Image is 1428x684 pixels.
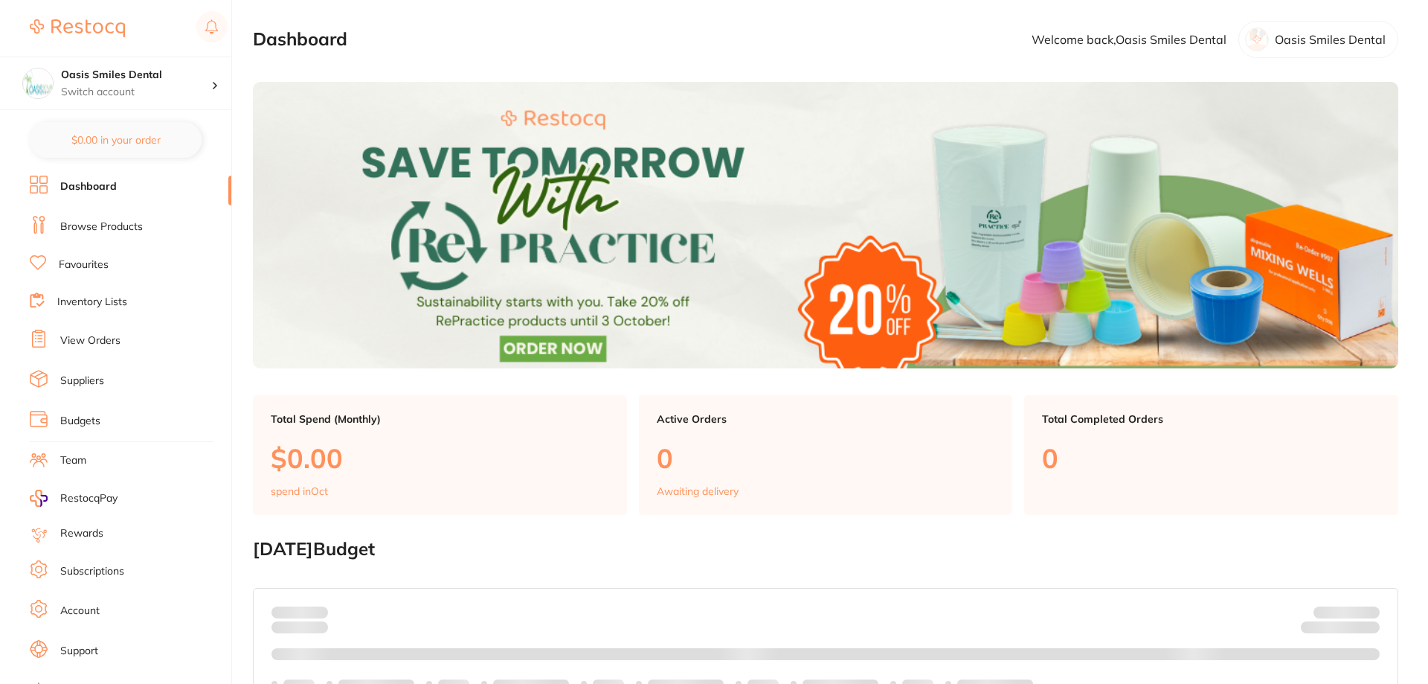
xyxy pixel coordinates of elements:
p: Budget: [1313,607,1380,619]
a: Support [60,644,98,659]
p: spend in Oct [271,485,328,497]
a: Favourites [59,258,109,272]
p: 0 [657,443,995,473]
strong: $0.00 [1354,624,1380,637]
a: Budgets [60,414,100,429]
span: RestocqPay [60,491,118,506]
img: Oasis Smiles Dental [23,68,53,98]
p: Switch account [61,85,211,100]
a: View Orders [60,333,120,348]
p: Welcome back, Oasis Smiles Dental [1032,33,1226,46]
a: Inventory Lists [57,295,127,310]
a: Subscriptions [60,564,124,579]
a: Suppliers [60,374,104,389]
p: month [271,619,328,636]
a: Rewards [60,526,103,541]
img: Dashboard [253,82,1398,368]
a: Team [60,453,86,468]
a: Total Spend (Monthly)$0.00spend inOct [253,395,627,516]
img: RestocqPay [30,490,48,507]
p: Oasis Smiles Dental [1275,33,1386,46]
p: Total Completed Orders [1042,413,1380,425]
a: Active Orders0Awaiting delivery [639,395,1013,516]
strong: $NaN [1351,606,1380,619]
img: Restocq Logo [30,19,125,37]
h4: Oasis Smiles Dental [61,68,211,83]
p: Remaining: [1301,619,1380,636]
a: Browse Products [60,220,143,234]
h2: Dashboard [253,29,347,50]
strong: $0.00 [302,606,328,619]
h2: [DATE] Budget [253,539,1398,560]
p: $0.00 [271,443,609,473]
a: Restocq Logo [30,11,125,45]
a: Total Completed Orders0 [1024,395,1398,516]
button: $0.00 in your order [30,122,202,158]
p: Active Orders [657,413,995,425]
p: Total Spend (Monthly) [271,413,609,425]
p: Awaiting delivery [657,485,739,497]
a: RestocqPay [30,490,118,507]
p: 0 [1042,443,1380,473]
a: Dashboard [60,179,117,194]
a: Account [60,604,100,619]
p: Spent: [271,607,328,619]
